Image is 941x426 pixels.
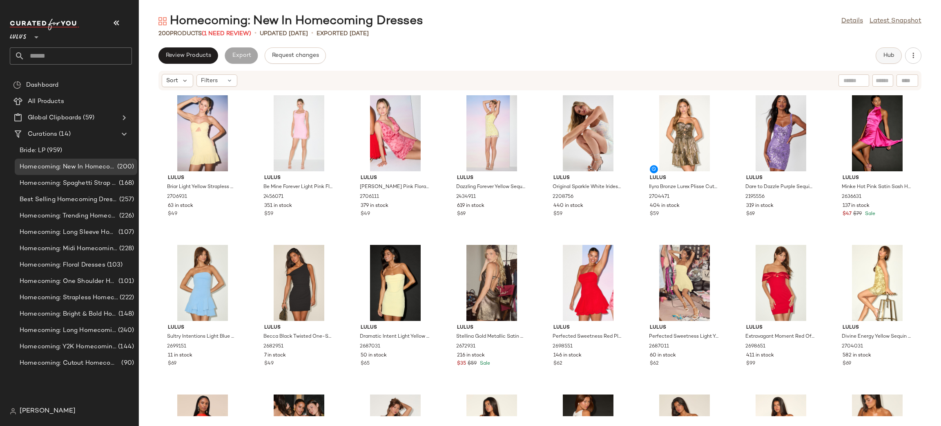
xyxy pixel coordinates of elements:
span: 216 in stock [457,352,485,359]
span: Lulus [843,324,912,332]
span: Perfected Sweetness Red Pleated Tiered Mini Dress [553,333,622,341]
span: 2434911 [456,193,476,201]
span: 351 in stock [264,202,292,210]
span: Dashboard [26,81,58,90]
span: • [254,29,256,38]
button: Hub [876,47,902,64]
img: 13017861_2698551.jpg [547,245,629,321]
span: 2699151 [167,343,186,350]
span: All Products [28,97,64,106]
span: Sale [478,361,490,366]
span: Lulus [746,324,816,332]
button: Review Products [158,47,218,64]
span: Filters [201,76,218,85]
span: Homecoming: Y2K Homecoming Dresses [20,342,116,352]
span: Lulus [264,324,334,332]
span: $59 [650,211,659,218]
span: Be Mine Forever Light Pink Floral Lace Ruched Bodycon Dress [263,184,333,191]
span: Homecoming: Long Homecoming Dresses [20,326,116,335]
span: 137 in stock [843,202,870,210]
span: Extravagant Moment Red Off-the-Shoulder Mini Dress [745,333,815,341]
span: Hub [883,52,894,59]
span: Lulus [361,175,430,182]
span: (222) [118,293,134,303]
span: Homecoming: Long Sleeve Homecoming Dresses [20,228,117,237]
span: Global Clipboards [28,113,81,123]
span: 200 [158,31,170,37]
span: [PERSON_NAME] Pink Floral Mesh Ruched Mini Dress [360,184,429,191]
span: $65 [361,360,370,368]
span: Lulus [650,324,719,332]
img: svg%3e [158,17,167,25]
span: 619 in stock [457,202,484,210]
span: 2698551 [553,343,573,350]
span: Dramatic Intent Light Yellow Strapless Corset Bodycon Mini Dress [360,333,429,341]
span: 2682951 [263,343,283,350]
span: 2208756 [553,193,573,201]
span: (959) [45,146,62,155]
img: svg%3e [10,408,16,415]
span: (200) [116,162,134,172]
img: cfy_white_logo.C9jOOHJF.svg [10,19,79,30]
span: Homecoming: Midi Homecoming Dresses [20,244,118,253]
span: $35 [457,360,466,368]
span: 7 in stock [264,352,286,359]
span: Lulus [168,175,237,182]
span: (228) [118,244,134,253]
span: Divine Energy Yellow Sequin Lace-Up A-line Mini Dress [842,333,911,341]
span: 2687011 [649,343,669,350]
img: 12909461_2672931.jpg [450,245,533,321]
span: Homecoming: Spaghetti Strap Homecoming Dresses [20,179,117,188]
span: Original Sparkle White Iridescent Sequin Backless Mini Dress [553,184,622,191]
button: Request changes [265,47,326,64]
span: 2706111 [360,193,379,201]
span: Bride: LP [20,146,45,155]
span: Homecoming: Floral Dresses [20,260,105,270]
span: Homecoming: One Shoulder Homecoming Dresses [20,277,117,286]
span: 319 in stock [746,202,774,210]
span: Lulus [264,175,334,182]
span: Homecoming: Bright & Bold Homecoming Dresses [20,309,117,319]
span: Sale [863,211,875,217]
img: 13017881_2706111.jpg [354,95,437,171]
img: 13017801_2706931.jpg [161,95,244,171]
span: Lulus [553,324,623,332]
span: Homecoming: Cutout Homecoming Dresses [20,359,120,368]
img: 12910361_2687011.jpg [643,245,726,321]
span: $59 [264,211,273,218]
span: $79 [853,211,862,218]
img: 10678381_2195556.jpg [740,95,822,171]
p: updated [DATE] [260,29,308,38]
span: 2704031 [842,343,863,350]
span: Sort [166,76,178,85]
span: $59 [553,211,562,218]
span: 411 in stock [746,352,774,359]
span: $49 [264,360,274,368]
span: Dare to Dazzle Purple Sequin Mesh Bodycon Mini Dress [745,184,815,191]
span: Request changes [272,52,319,59]
p: Exported [DATE] [317,29,369,38]
span: 2195556 [745,193,765,201]
img: 13017961_2456071.jpg [258,95,340,171]
img: 2704471_01_hero_2025-08-12.jpg [643,95,726,171]
span: Lulus [168,324,237,332]
span: $69 [843,360,851,368]
span: Dazzling Forever Yellow Sequin Beaded Bodycon Mini Dress [456,184,526,191]
img: 2698651_02_front_2025-06-10.jpg [740,245,822,321]
span: 2672931 [456,343,475,350]
span: Homecoming: Strapless Homecoming Dresses [20,293,118,303]
span: $69 [168,360,176,368]
span: 60 in stock [650,352,676,359]
span: $69 [457,211,466,218]
span: Becca Black Twisted One-Shoulder Mini Dress [263,333,333,341]
span: 440 in stock [553,202,583,210]
span: $59 [468,360,477,368]
span: Minke Hot Pink Satin Sash Halter Mini Dress [842,184,911,191]
span: $99 [746,360,755,368]
span: Briar Light Yellow Strapless Cutout Mini Dress [167,184,236,191]
span: Homecoming: Trending Homecoming Dresses [20,211,118,221]
span: Curations [28,130,57,139]
span: (144) [116,342,134,352]
img: 12726361_2636631.jpg [836,95,919,171]
span: $62 [650,360,659,368]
